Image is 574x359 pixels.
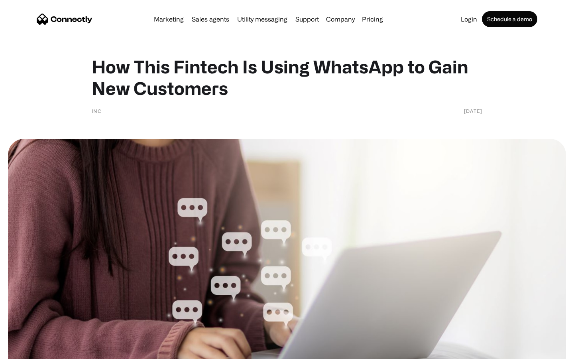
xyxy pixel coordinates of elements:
[359,16,386,22] a: Pricing
[151,16,187,22] a: Marketing
[324,14,357,25] div: Company
[326,14,355,25] div: Company
[189,16,232,22] a: Sales agents
[464,107,482,115] div: [DATE]
[8,345,48,356] aside: Language selected: English
[16,345,48,356] ul: Language list
[482,11,537,27] a: Schedule a demo
[234,16,291,22] a: Utility messaging
[458,16,480,22] a: Login
[37,13,92,25] a: home
[92,107,102,115] div: INC
[92,56,482,99] h1: How This Fintech Is Using WhatsApp to Gain New Customers
[292,16,322,22] a: Support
